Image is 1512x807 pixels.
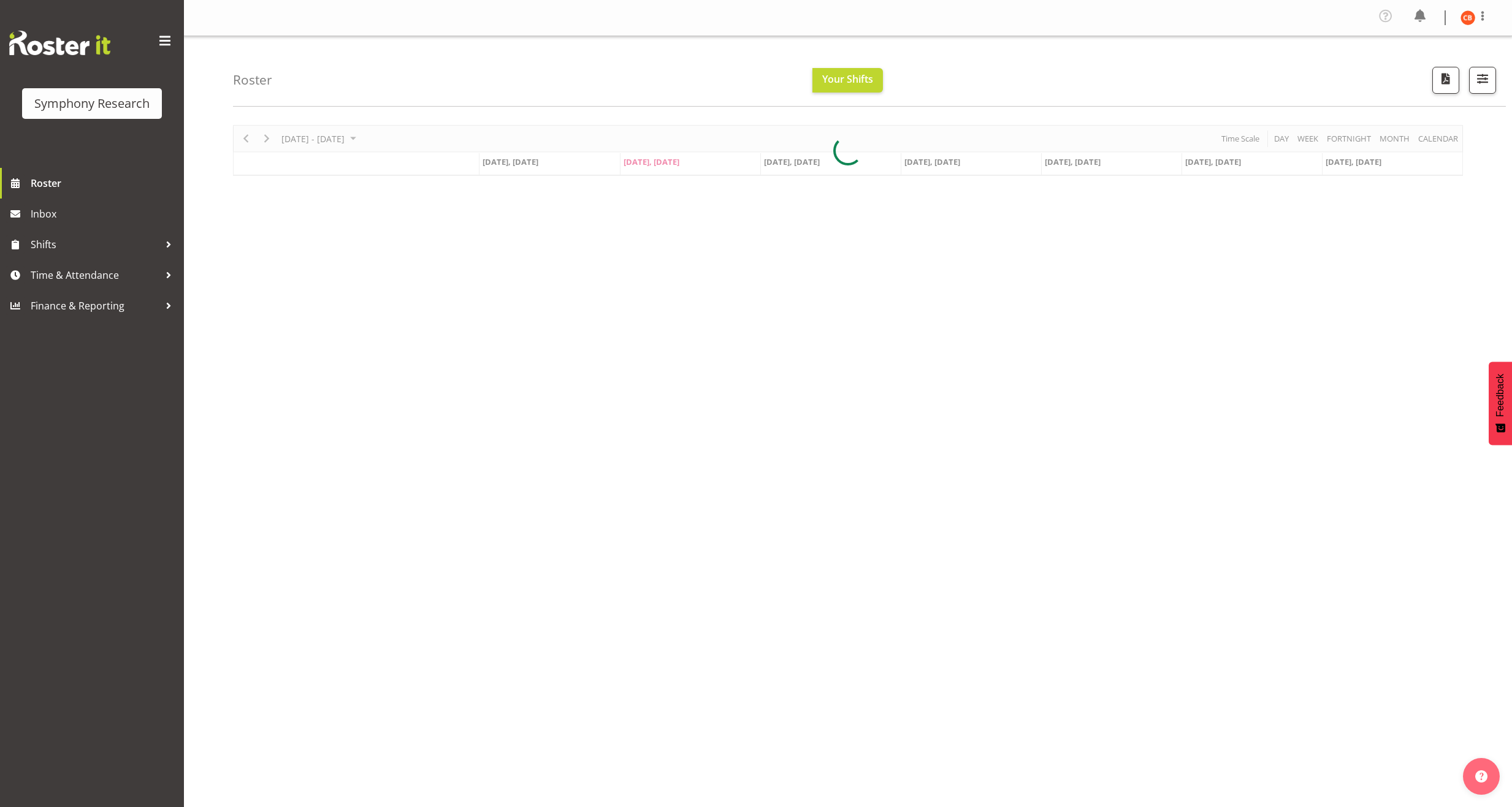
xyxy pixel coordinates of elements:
span: Shifts [31,235,159,254]
span: Time & Attendance [31,266,159,284]
button: Filter Shifts [1469,67,1496,94]
span: Feedback [1495,374,1506,417]
img: Rosterit website logo [9,31,110,55]
div: Symphony Research [34,94,150,113]
h4: Roster [233,73,272,87]
img: help-xxl-2.png [1475,770,1487,782]
button: Feedback - Show survey [1489,362,1512,445]
button: Your Shifts [812,68,883,93]
span: Finance & Reporting [31,297,159,315]
span: Your Shifts [822,72,873,86]
button: Download a PDF of the roster according to the set date range. [1432,67,1459,94]
span: Roster [31,174,178,192]
span: Inbox [31,205,178,223]
img: chelsea-bartlett11426.jpg [1460,10,1475,25]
